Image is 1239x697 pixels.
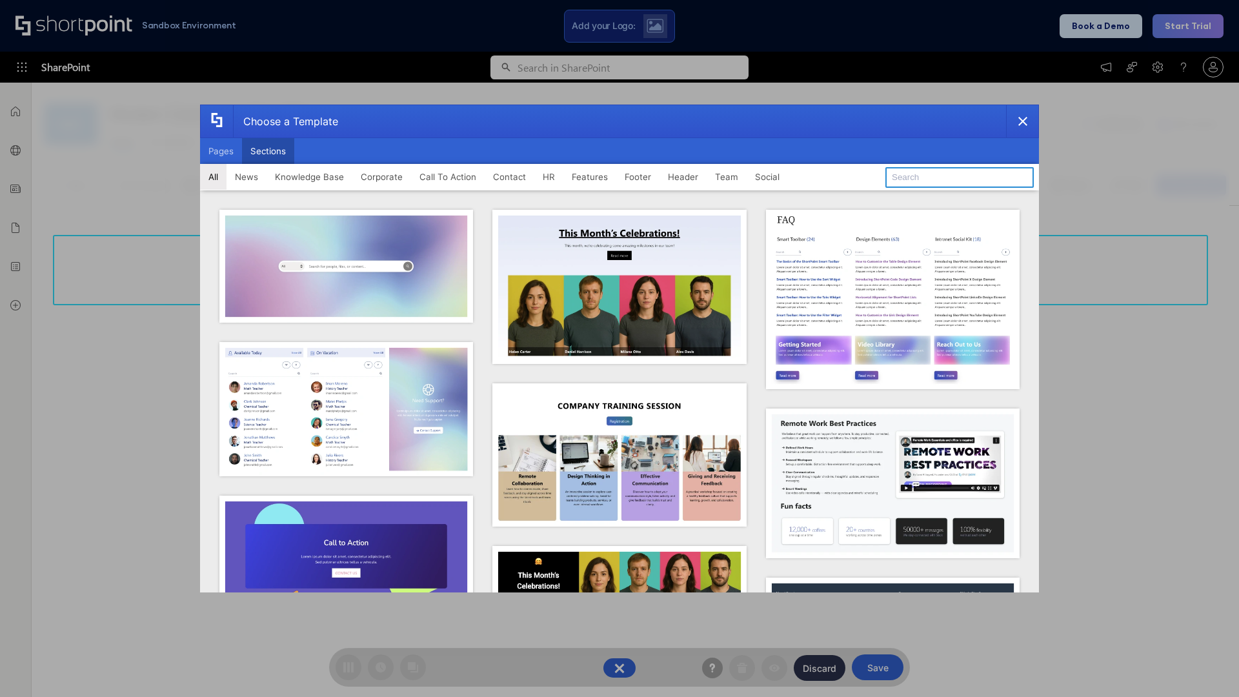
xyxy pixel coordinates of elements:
[352,164,411,190] button: Corporate
[747,164,788,190] button: Social
[660,164,707,190] button: Header
[227,164,267,190] button: News
[707,164,747,190] button: Team
[563,164,616,190] button: Features
[233,105,338,137] div: Choose a Template
[885,167,1034,188] input: Search
[200,164,227,190] button: All
[267,164,352,190] button: Knowledge Base
[616,164,660,190] button: Footer
[534,164,563,190] button: HR
[485,164,534,190] button: Contact
[200,105,1039,592] div: template selector
[200,138,242,164] button: Pages
[1174,635,1239,697] iframe: Chat Widget
[242,138,294,164] button: Sections
[411,164,485,190] button: Call To Action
